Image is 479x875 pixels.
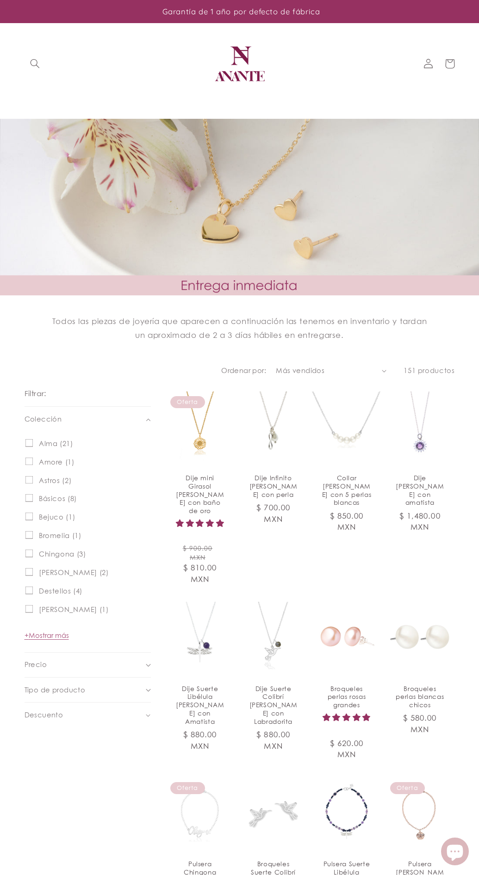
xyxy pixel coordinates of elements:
[39,605,109,614] span: [PERSON_NAME] (1)
[25,660,47,670] span: Precio
[212,36,267,92] img: Anante Joyería | Diseño mexicano
[25,53,46,74] summary: Búsqueda
[25,631,69,639] span: Mostrar más
[25,631,29,639] span: +
[175,685,225,726] a: Dije Suerte Libélula [PERSON_NAME] con Amatista
[162,6,320,16] span: Garantía de 1 año por defecto de fábrica
[25,414,62,424] span: Colección
[25,678,151,702] summary: Tipo de producto (0 seleccionado)
[395,685,445,709] a: Broqueles perlas blancas chicos
[39,550,86,558] span: Chingona (3)
[39,531,81,540] span: Bromelia (1)
[39,568,109,577] span: [PERSON_NAME] (2)
[25,685,86,695] span: Tipo de producto
[221,366,266,374] label: Ordenar por:
[25,407,151,431] summary: Colección (0 seleccionado)
[438,838,472,868] inbox-online-store-chat: Chat de la tienda online Shopify
[248,685,298,726] a: Dije Suerte Colibrí [PERSON_NAME] con Labradorita
[25,703,151,727] summary: Descuento (0 seleccionado)
[248,474,298,498] a: Dije Infinito [PERSON_NAME] con perla
[39,458,75,466] span: Amore (1)
[39,587,82,595] span: Destellos (4)
[50,314,429,342] p: Todos las piezas de joyería que aparecen a continuación las tenemos en inventario y tardan un apr...
[25,653,151,677] summary: Precio
[39,494,77,503] span: Básicos (8)
[404,366,454,374] span: 151 productos
[25,630,72,645] button: Mostrar más
[39,476,71,485] span: Astros (2)
[25,388,46,399] h2: Filtrar:
[175,474,225,515] a: Dije mini Girasol [PERSON_NAME] con baño de oro
[39,513,75,521] span: Bejuco (1)
[25,710,63,720] span: Descuento
[39,439,73,448] span: Alma (21)
[208,32,271,95] a: Anante Joyería | Diseño mexicano
[322,474,372,507] a: Collar [PERSON_NAME] con 5 perlas blancas
[322,685,372,709] a: Broqueles perlas rosas grandes
[395,474,445,507] a: Dije [PERSON_NAME] con amatista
